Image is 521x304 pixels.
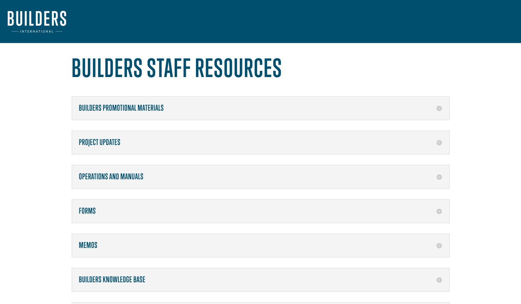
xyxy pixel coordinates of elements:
[79,138,442,147] h5: Project Updates
[79,104,442,113] h5: Builders Promotional Materials
[79,241,442,250] h5: Memos
[79,207,442,216] h5: Forms
[8,11,66,33] img: Builders International
[72,53,450,86] h1: Builders Staff Resources
[79,275,442,284] h5: Builders Knowledge Base
[79,172,442,181] h5: Operations and Manuals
